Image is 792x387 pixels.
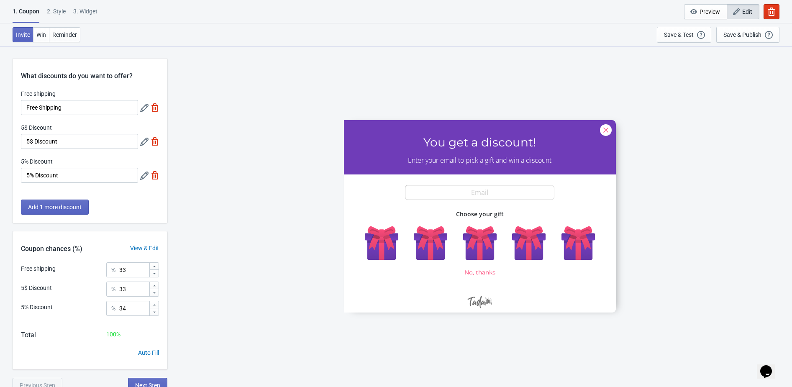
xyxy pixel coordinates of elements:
div: 5$ Discount [21,284,52,292]
span: Invite [16,31,30,38]
label: 5$ Discount [21,123,52,132]
iframe: chat widget [757,354,784,379]
input: Chance [119,301,149,316]
button: Invite [13,27,33,42]
div: % [111,265,115,275]
div: % [111,303,115,313]
div: 1. Coupon [13,7,39,23]
div: 5% Discount [21,303,53,312]
div: Auto Fill [138,349,159,357]
span: Reminder [52,31,77,38]
button: Win [33,27,49,42]
input: Chance [119,282,149,297]
div: What discounts do you want to offer? [13,59,167,81]
div: Total [21,330,36,340]
img: delete.svg [151,137,159,146]
button: Save & Publish [716,27,779,43]
button: Add 1 more discount [21,200,89,215]
input: Chance [119,262,149,277]
img: delete.svg [151,171,159,179]
img: delete.svg [151,103,159,112]
div: 2 . Style [47,7,66,22]
button: Preview [684,4,727,19]
span: Preview [700,8,720,15]
div: Save & Publish [723,31,761,38]
button: Reminder [49,27,80,42]
label: 5% Discount [21,157,53,166]
button: Edit [727,4,759,19]
div: 3. Widget [73,7,97,22]
div: Coupon chances (%) [13,244,91,254]
span: Add 1 more discount [28,204,82,210]
span: Win [36,31,46,38]
div: View & Edit [122,244,167,253]
span: 100 % [106,331,120,338]
label: Free shipping [21,90,56,98]
button: Save & Test [657,27,711,43]
span: Edit [742,8,752,15]
div: Save & Test [664,31,694,38]
div: % [111,284,115,294]
div: Free shipping [21,264,56,273]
